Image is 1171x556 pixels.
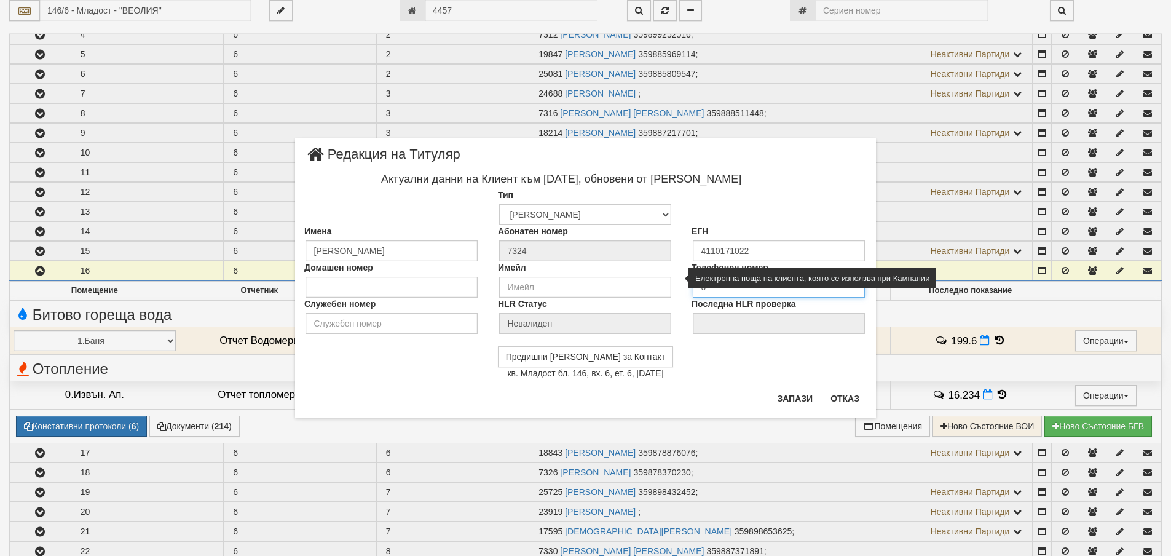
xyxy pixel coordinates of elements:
label: Телефонен номер [692,261,768,274]
input: Домашен номер на клиента [306,277,478,298]
input: Служебен номер на клиента [306,313,478,334]
label: Служебен номер [304,298,376,310]
label: ЕГН [692,225,708,237]
button: Запази [770,389,820,408]
label: HLR Статус [498,298,547,310]
p: кв. Младост бл. 146, вх. 6, ет. 6, [DATE] [304,367,867,379]
label: Тип [498,189,513,201]
h4: Актуални данни на Клиент към [DATE], обновени от [PERSON_NAME] [304,173,818,186]
label: Домашен номер [304,261,373,274]
label: Абонатен номер [498,225,568,237]
label: Имейл [498,261,526,274]
input: Електронна поща на клиента, която се използва при Кампании [499,277,671,298]
button: Предишни [PERSON_NAME] за Контакт [498,346,674,367]
input: ЕГН на mклиента [693,240,865,261]
button: Отказ [823,389,867,408]
label: Имена [304,225,331,237]
input: Имена [306,240,478,261]
input: Абонатен номер [499,240,671,261]
label: Последна HLR проверка [692,298,796,310]
span: Редакция на Титуляр [304,148,460,170]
